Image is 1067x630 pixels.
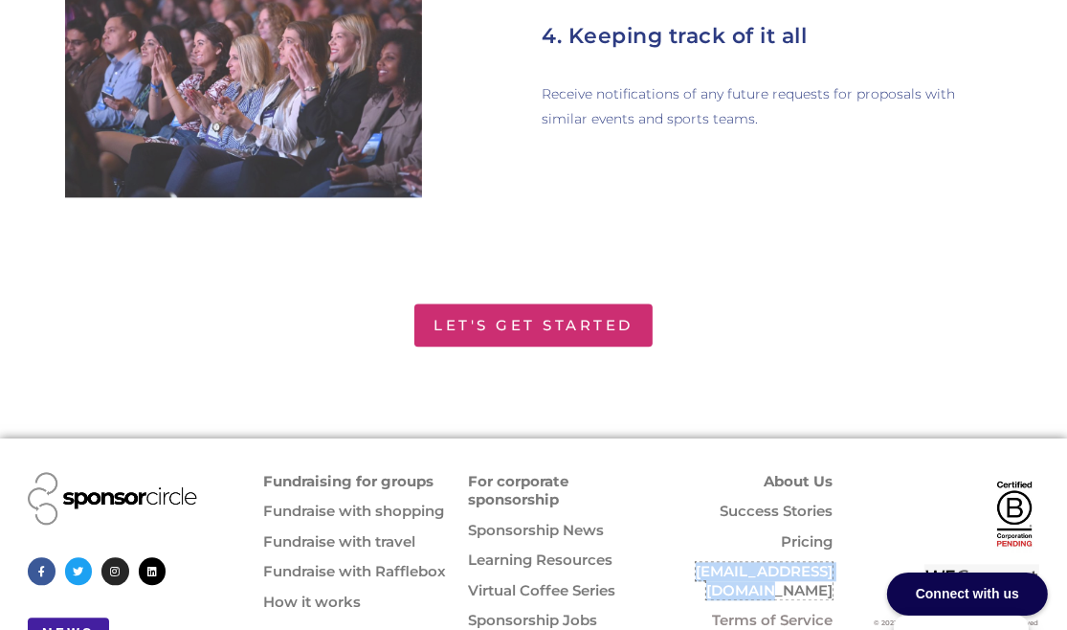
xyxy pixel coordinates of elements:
[468,551,612,569] a: Learning Resources
[924,564,1038,595] img: we connect
[712,611,833,629] a: Terms of Service
[720,502,833,520] a: Success Stories
[263,532,415,551] a: Fundraise with travel
[543,18,1002,54] h2: 4. Keeping track of it all
[875,619,1039,627] a: © 2023 Sponsor Circle Inc. - All Rights Reserved
[263,593,361,611] a: How it works
[263,472,433,490] a: Fundraising for groups
[414,304,653,347] a: Let's Get Started
[263,562,446,580] a: Fundraise with Rafflebox
[468,611,597,629] a: Sponsorship Jobs
[543,82,1002,130] p: Receive notifications of any future requests for proposals with similar events and sports teams.
[781,532,833,551] a: Pricing
[696,562,833,599] a: [EMAIL_ADDRESS][DOMAIN_NAME]
[28,472,197,526] img: Sponsor Circle logo
[263,502,444,520] a: Fundraise with shopping
[468,472,568,509] a: For corporate sponsorship
[468,521,604,539] a: Sponsorship News
[468,581,615,599] a: Virtual Coffee Series
[764,472,833,490] a: About Us
[433,318,634,332] span: Let's Get Started
[887,573,1048,616] div: Connect with us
